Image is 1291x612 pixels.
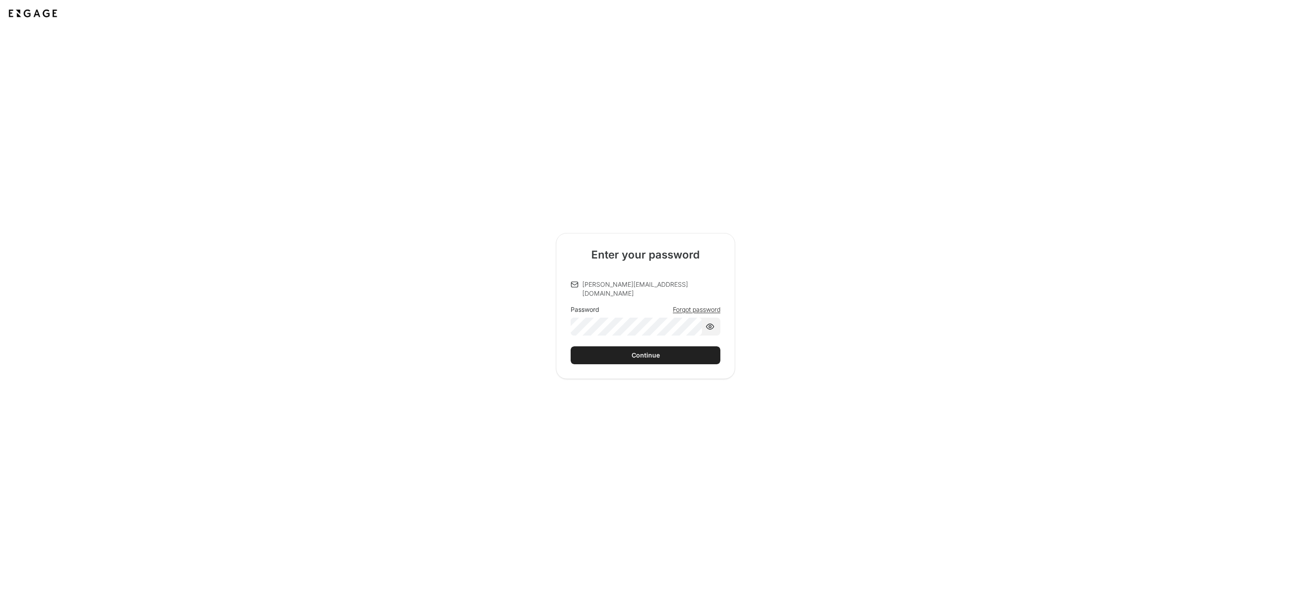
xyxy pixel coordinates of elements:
p: [PERSON_NAME][EMAIL_ADDRESS][DOMAIN_NAME] [582,280,720,298]
h2: Enter your password [591,248,700,262]
div: Password [571,305,599,314]
button: Continue [571,346,720,364]
div: Continue [632,351,660,360]
a: Forgot password [673,305,720,314]
img: Application logo [7,7,59,20]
